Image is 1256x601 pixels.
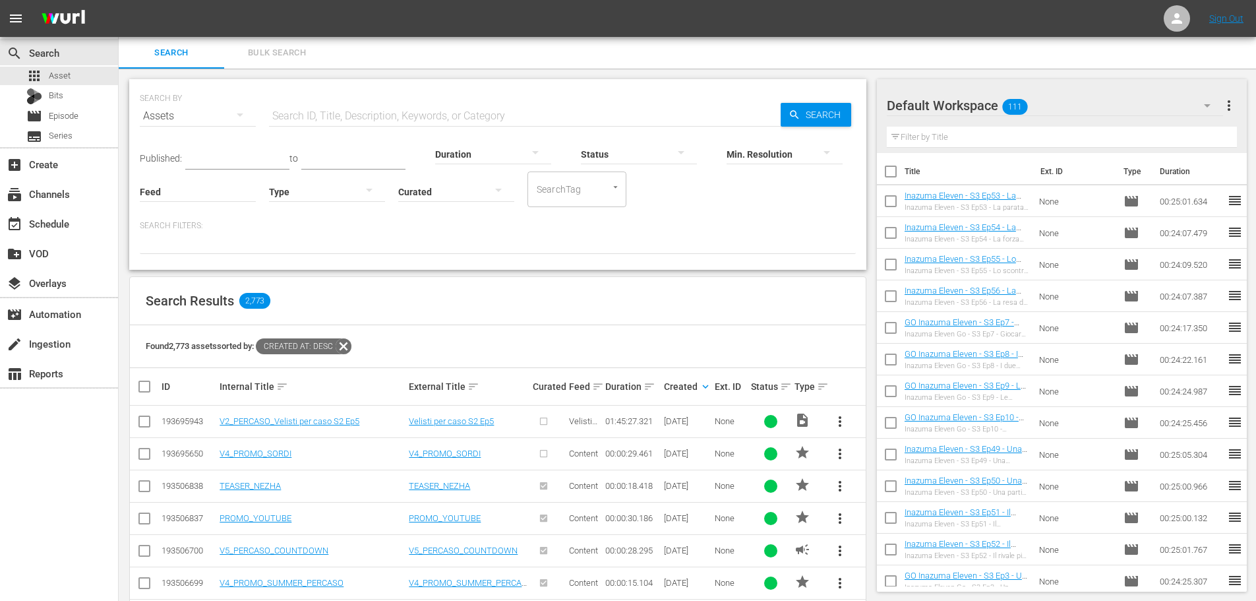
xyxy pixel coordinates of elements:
[664,416,711,426] div: [DATE]
[832,575,848,591] span: more_vert
[409,449,481,459] a: V4_PROMO_SORDI
[1123,193,1139,209] span: Episode
[1154,502,1227,534] td: 00:25:00.132
[905,298,1029,307] div: Inazuma Eleven - S3 Ep56 - La resa dei [PERSON_NAME]
[700,381,711,393] span: keyboard_arrow_down
[146,341,351,351] span: Found 2,773 assets sorted by:
[905,425,1029,433] div: Inazuma Eleven Go - S3 Ep10 - Allenamento nella [GEOGRAPHIC_DATA]
[26,68,42,84] span: Asset
[533,381,565,392] div: Curated
[1227,573,1243,588] span: reorder
[409,546,518,555] a: V5_PERCASO_COUNTDOWN
[1123,415,1139,431] span: Episode
[715,481,747,491] div: None
[26,88,42,104] div: Bits
[1123,225,1139,241] span: Episode
[7,336,22,352] span: Ingestion
[1221,98,1237,113] span: more_vert
[1034,375,1118,407] td: None
[905,539,1016,559] a: Inazuma Eleven - S3 Ep52 - Il rivale più forte
[905,203,1029,212] div: Inazuma Eleven - S3 Ep53 - La parata suprema
[7,276,22,292] span: Overlays
[220,416,359,426] a: V2_PERCASO_Velisti per caso S2 Ep5
[1227,383,1243,398] span: reorder
[7,46,22,61] span: Search
[26,129,42,144] span: Series
[1154,407,1227,439] td: 00:24:25.456
[1152,153,1231,190] th: Duration
[1154,375,1227,407] td: 00:24:24.987
[1034,565,1118,597] td: None
[715,578,747,588] div: None
[1032,153,1116,190] th: Ext. ID
[1034,249,1118,280] td: None
[905,286,1021,305] a: Inazuma Eleven - S3 Ep56 - La resa dei [PERSON_NAME]
[905,191,1021,210] a: Inazuma Eleven - S3 Ep53 - La parata suprema
[276,381,288,393] span: sort
[1154,534,1227,565] td: 00:25:01.767
[220,513,291,523] a: PROMO_YOUTUBE
[49,129,73,142] span: Series
[239,293,270,309] span: 2,773
[794,445,810,460] span: PROMO
[220,481,281,491] a: TEASER_NEZHA
[1034,502,1118,534] td: None
[905,362,1029,370] div: Inazuma Eleven Go - S3 Ep8 - I due volti di [PERSON_NAME]
[832,511,848,526] span: more_vert
[569,546,598,555] span: Content
[905,381,1026,400] a: GO Inazuma Eleven - S3 Ep9 - Le lacrime dell'[PERSON_NAME]
[1123,478,1139,494] span: Episode
[905,571,1027,590] a: GO Inazuma Eleven - S3 Ep3 - Un piccolo cambiamento!
[905,444,1027,464] a: Inazuma Eleven - S3 Ep49 - Una squadra prodigiosa
[905,153,1032,190] th: Title
[569,416,601,436] span: Velisti per caso
[1227,509,1243,525] span: reorder
[569,379,601,395] div: Feed
[643,381,655,393] span: sort
[569,578,598,588] span: Content
[824,438,856,470] button: more_vert
[905,330,1029,338] div: Inazuma Eleven Go - S3 Ep7 - Giocare per divertirsi!
[1123,573,1139,589] span: Episode
[409,379,529,395] div: External Title
[1227,541,1243,557] span: reorder
[409,416,494,426] a: Velisti per caso S2 Ep5
[7,246,22,262] span: VOD
[605,513,659,523] div: 00:00:30.186
[8,11,24,26] span: menu
[1154,470,1227,502] td: 00:25:00.966
[1227,288,1243,303] span: reorder
[1154,185,1227,217] td: 00:25:01.634
[26,108,42,124] span: Episode
[905,488,1029,497] div: Inazuma Eleven - S3 Ep50 - Una partita [PERSON_NAME]
[220,379,405,395] div: Internal Title
[1123,288,1139,304] span: Episode
[1227,193,1243,208] span: reorder
[1154,565,1227,597] td: 00:24:25.307
[794,509,810,525] span: PROMO
[832,446,848,462] span: more_vert
[817,381,829,393] span: sort
[605,379,659,395] div: Duration
[605,481,659,491] div: 00:00:18.418
[664,513,711,523] div: [DATE]
[715,381,747,392] div: Ext. ID
[1123,257,1139,272] span: Episode
[1154,249,1227,280] td: 00:24:09.520
[256,338,336,354] span: Created At: desc
[1034,439,1118,470] td: None
[49,110,78,123] span: Episode
[824,470,856,502] button: more_vert
[609,181,622,193] button: Open
[569,449,598,459] span: Content
[1154,217,1227,249] td: 00:24:07.479
[794,542,810,557] span: AD
[905,254,1021,274] a: Inazuma Eleven - S3 Ep55 - Lo scontro finale
[32,3,95,34] img: ans4CAIJ8jUAAAAAAAAAAAAAAAAAAAAAAAAgQb4GAAAAAAAAAAAAAAAAAAAAAAAAJMjXAAAAAAAAAAAAAAAAAAAAAAAAgAT5G...
[905,507,1019,527] a: Inazuma Eleven - S3 Ep51 - Il [PERSON_NAME] Zoolan Team
[1209,13,1243,24] a: Sign Out
[1034,470,1118,502] td: None
[140,98,256,135] div: Assets
[1034,344,1118,375] td: None
[7,187,22,203] span: Channels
